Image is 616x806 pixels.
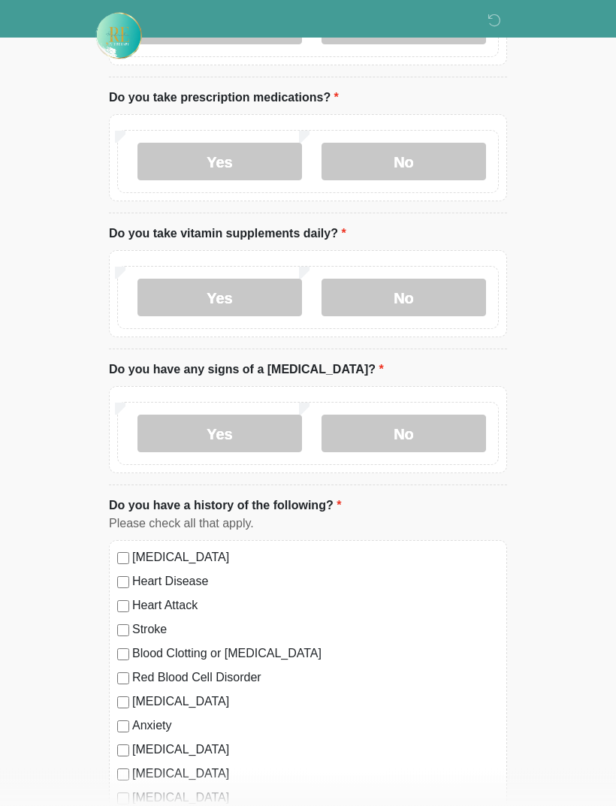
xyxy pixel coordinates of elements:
label: No [322,415,486,453]
label: [MEDICAL_DATA] [132,765,499,783]
label: Blood Clotting or [MEDICAL_DATA] [132,645,499,663]
label: [MEDICAL_DATA] [132,741,499,759]
label: Red Blood Cell Disorder [132,669,499,687]
label: Yes [137,415,302,453]
input: [MEDICAL_DATA] [117,745,129,757]
input: [MEDICAL_DATA] [117,553,129,565]
input: Heart Attack [117,601,129,613]
input: [MEDICAL_DATA] [117,793,129,805]
label: Anxiety [132,717,499,735]
input: Stroke [117,625,129,637]
img: Rehydrate Aesthetics & Wellness Logo [94,11,143,61]
label: Heart Attack [132,597,499,615]
input: [MEDICAL_DATA] [117,697,129,709]
input: Anxiety [117,721,129,733]
input: [MEDICAL_DATA] [117,769,129,781]
input: Heart Disease [117,577,129,589]
label: Do you take prescription medications? [109,89,339,107]
label: Yes [137,143,302,181]
label: Yes [137,279,302,317]
label: Do you have a history of the following? [109,497,341,515]
label: [MEDICAL_DATA] [132,693,499,711]
label: No [322,279,486,317]
input: Red Blood Cell Disorder [117,673,129,685]
label: Heart Disease [132,573,499,591]
label: No [322,143,486,181]
label: Do you have any signs of a [MEDICAL_DATA]? [109,361,384,379]
label: [MEDICAL_DATA] [132,549,499,567]
div: Please check all that apply. [109,515,507,533]
label: Stroke [132,621,499,639]
label: Do you take vitamin supplements daily? [109,225,346,243]
input: Blood Clotting or [MEDICAL_DATA] [117,649,129,661]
